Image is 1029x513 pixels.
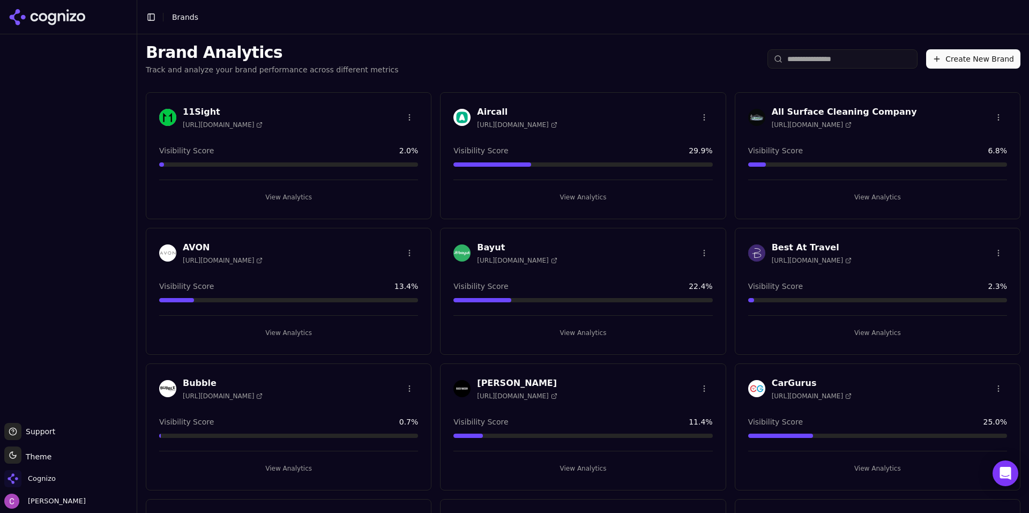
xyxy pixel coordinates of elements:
[21,452,51,461] span: Theme
[477,256,557,265] span: [URL][DOMAIN_NAME]
[453,324,712,341] button: View Analytics
[772,392,852,400] span: [URL][DOMAIN_NAME]
[159,460,418,477] button: View Analytics
[477,106,557,118] h3: Aircall
[477,377,557,390] h3: [PERSON_NAME]
[159,417,214,427] span: Visibility Score
[453,281,508,292] span: Visibility Score
[399,417,419,427] span: 0.7 %
[748,417,803,427] span: Visibility Score
[772,377,852,390] h3: CarGurus
[146,64,399,75] p: Track and analyze your brand performance across different metrics
[689,281,712,292] span: 22.4 %
[453,244,471,262] img: Bayut
[159,145,214,156] span: Visibility Score
[183,256,263,265] span: [URL][DOMAIN_NAME]
[748,189,1007,206] button: View Analytics
[159,244,176,262] img: AVON
[183,106,263,118] h3: 11Sight
[146,43,399,62] h1: Brand Analytics
[172,13,198,21] span: Brands
[477,121,557,129] span: [URL][DOMAIN_NAME]
[748,460,1007,477] button: View Analytics
[993,460,1018,486] div: Open Intercom Messenger
[689,417,712,427] span: 11.4 %
[159,189,418,206] button: View Analytics
[159,109,176,126] img: 11Sight
[4,470,56,487] button: Open organization switcher
[772,256,852,265] span: [URL][DOMAIN_NAME]
[453,460,712,477] button: View Analytics
[453,145,508,156] span: Visibility Score
[183,377,263,390] h3: Bubble
[748,281,803,292] span: Visibility Score
[28,474,56,484] span: Cognizo
[477,241,557,254] h3: Bayut
[4,470,21,487] img: Cognizo
[453,380,471,397] img: Buck Mason
[21,426,55,437] span: Support
[748,109,765,126] img: All Surface Cleaning Company
[772,121,852,129] span: [URL][DOMAIN_NAME]
[159,324,418,341] button: View Analytics
[748,145,803,156] span: Visibility Score
[172,12,198,23] nav: breadcrumb
[748,324,1007,341] button: View Analytics
[394,281,418,292] span: 13.4 %
[24,496,86,506] span: [PERSON_NAME]
[772,241,852,254] h3: Best At Travel
[988,145,1007,156] span: 6.8 %
[183,241,263,254] h3: AVON
[453,109,471,126] img: Aircall
[453,189,712,206] button: View Analytics
[748,380,765,397] img: CarGurus
[399,145,419,156] span: 2.0 %
[748,244,765,262] img: Best At Travel
[183,392,263,400] span: [URL][DOMAIN_NAME]
[772,106,917,118] h3: All Surface Cleaning Company
[159,281,214,292] span: Visibility Score
[983,417,1007,427] span: 25.0 %
[4,494,86,509] button: Open user button
[159,380,176,397] img: Bubble
[988,281,1007,292] span: 2.3 %
[183,121,263,129] span: [URL][DOMAIN_NAME]
[477,392,557,400] span: [URL][DOMAIN_NAME]
[453,417,508,427] span: Visibility Score
[689,145,712,156] span: 29.9 %
[926,49,1020,69] button: Create New Brand
[4,494,19,509] img: Chris Abouraad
